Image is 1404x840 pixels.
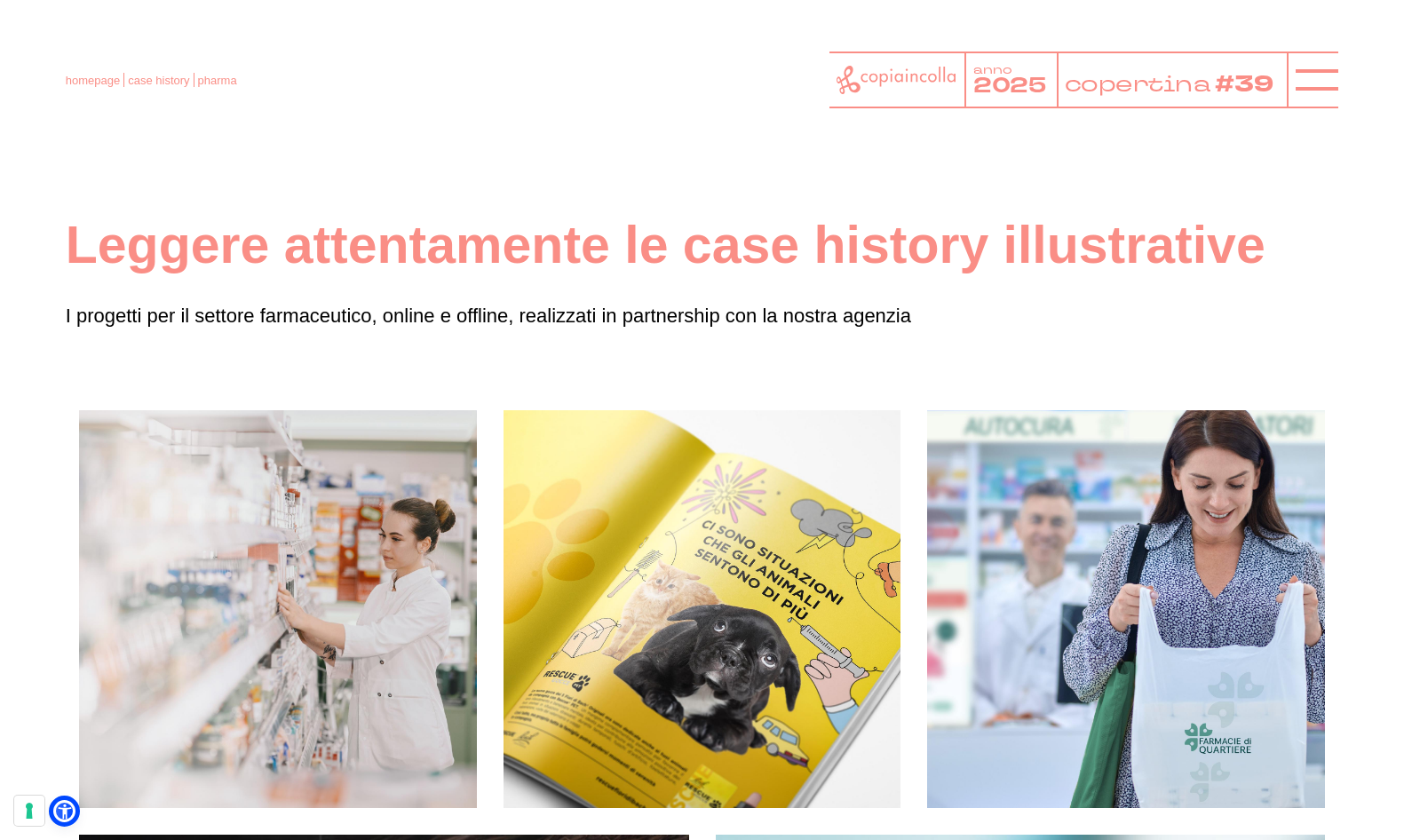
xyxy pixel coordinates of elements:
[66,213,1339,279] h1: Leggere attentamente le case history illustrative
[198,74,237,87] a: pharma
[1064,68,1214,99] tspan: copertina
[66,74,120,87] a: homepage
[14,796,44,826] button: Le tue preferenze relative al consenso per le tecnologie di tracciamento
[1218,68,1279,100] tspan: #39
[128,74,189,87] a: case history
[66,300,1339,331] p: I progetti per il settore farmaceutico, online e offline, realizzati in partnership con la nostra...
[973,61,1012,77] tspan: anno
[973,72,1047,100] tspan: 2025
[53,800,75,822] a: Open Accessibility Menu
